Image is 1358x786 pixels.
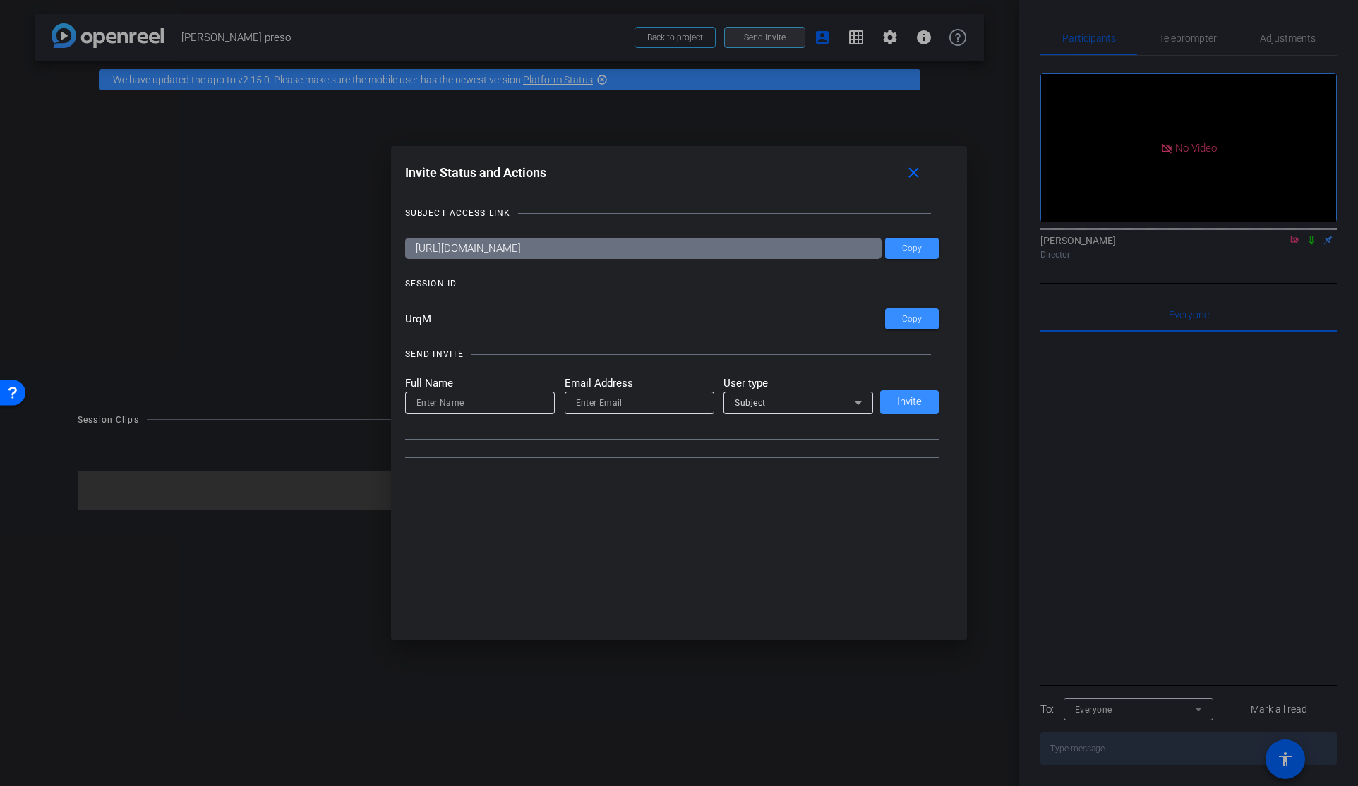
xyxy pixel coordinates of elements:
mat-label: Full Name [405,375,555,392]
div: Invite Status and Actions [405,160,939,186]
span: Subject [735,398,766,408]
mat-label: Email Address [565,375,714,392]
div: SUBJECT ACCESS LINK [405,206,510,220]
button: Copy [885,308,939,329]
openreel-title-line: SEND INVITE [405,347,939,361]
mat-label: User type [723,375,873,392]
div: SEND INVITE [405,347,464,361]
openreel-title-line: SUBJECT ACCESS LINK [405,206,939,220]
openreel-title-line: SESSION ID [405,277,939,291]
mat-icon: close [905,164,923,182]
input: Enter Email [576,394,703,411]
span: Copy [902,314,922,325]
input: Enter Name [416,394,543,411]
button: Copy [885,238,939,259]
div: SESSION ID [405,277,457,291]
span: Copy [902,243,922,254]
